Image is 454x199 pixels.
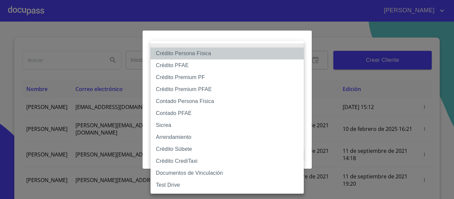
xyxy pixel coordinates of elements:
[151,59,304,71] li: Crédito PFAE
[151,107,304,119] li: Contado PFAE
[151,44,304,48] li: None
[151,179,304,191] li: Test Drive
[151,143,304,155] li: Crédito Súbete
[151,95,304,107] li: Contado Persona Física
[151,167,304,179] li: Documentos de Vinculación
[151,48,304,59] li: Crédito Persona Física
[151,71,304,83] li: Crédito Premium PF
[151,155,304,167] li: Crédito CrediTaxi
[151,119,304,131] li: Sicrea
[151,131,304,143] li: Arrendamiento
[151,83,304,95] li: Crédito Premium PFAE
